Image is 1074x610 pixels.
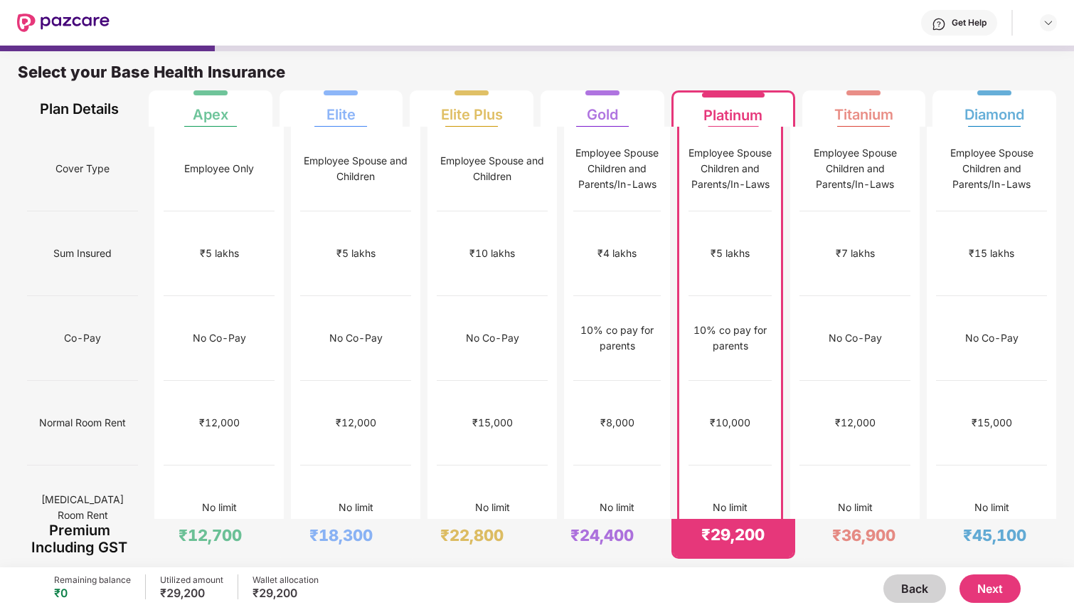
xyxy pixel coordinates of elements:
[965,330,1019,346] div: No Co-Pay
[300,153,411,184] div: Employee Spouse and Children
[713,500,748,515] div: No limit
[883,574,946,603] button: Back
[600,500,634,515] div: No limit
[329,330,383,346] div: No Co-Pay
[27,486,138,529] span: [MEDICAL_DATA] Room Rent
[17,14,110,32] img: New Pazcare Logo
[832,525,895,545] div: ₹36,900
[27,519,132,559] div: Premium Including GST
[252,574,319,586] div: Wallet allocation
[836,246,875,261] div: ₹7 lakhs
[39,409,126,436] span: Normal Room Rent
[936,145,1047,192] div: Employee Spouse Children and Parents/In-Laws
[441,95,503,123] div: Elite Plus
[711,246,750,261] div: ₹5 lakhs
[193,330,246,346] div: No Co-Pay
[829,330,882,346] div: No Co-Pay
[570,525,634,545] div: ₹24,400
[53,240,112,267] span: Sum Insured
[703,95,762,124] div: Platinum
[184,161,254,177] div: Employee Only
[472,415,513,431] div: ₹15,000
[835,415,876,431] div: ₹12,000
[972,415,1012,431] div: ₹15,000
[64,325,101,352] span: Co-Pay
[974,500,1009,515] div: No limit
[710,415,750,431] div: ₹10,000
[701,525,765,545] div: ₹29,200
[466,330,519,346] div: No Co-Pay
[199,415,240,431] div: ₹12,000
[336,246,376,261] div: ₹5 lakhs
[952,17,987,28] div: Get Help
[54,574,131,586] div: Remaining balance
[160,586,223,600] div: ₹29,200
[326,95,356,123] div: Elite
[959,574,1021,603] button: Next
[597,246,637,261] div: ₹4 lakhs
[963,525,1026,545] div: ₹45,100
[193,95,228,123] div: Apex
[309,525,373,545] div: ₹18,300
[55,155,110,182] span: Cover Type
[18,62,1056,90] div: Select your Base Health Insurance
[600,415,634,431] div: ₹8,000
[834,95,893,123] div: Titanium
[179,525,242,545] div: ₹12,700
[336,415,376,431] div: ₹12,000
[437,153,548,184] div: Employee Spouse and Children
[688,322,772,354] div: 10% co pay for parents
[202,500,237,515] div: No limit
[1043,17,1054,28] img: svg+xml;base64,PHN2ZyBpZD0iRHJvcGRvd24tMzJ4MzIiIHhtbG5zPSJodHRwOi8vd3d3LnczLm9yZy8yMDAwL3N2ZyIgd2...
[688,145,772,192] div: Employee Spouse Children and Parents/In-Laws
[587,95,618,123] div: Gold
[27,90,132,127] div: Plan Details
[440,525,504,545] div: ₹22,800
[200,246,239,261] div: ₹5 lakhs
[339,500,373,515] div: No limit
[252,586,319,600] div: ₹29,200
[964,95,1024,123] div: Diamond
[838,500,873,515] div: No limit
[969,246,1014,261] div: ₹15 lakhs
[932,17,946,31] img: svg+xml;base64,PHN2ZyBpZD0iSGVscC0zMngzMiIgeG1sbnM9Imh0dHA6Ly93d3cudzMub3JnLzIwMDAvc3ZnIiB3aWR0aD...
[469,246,515,261] div: ₹10 lakhs
[160,574,223,586] div: Utilized amount
[573,322,661,354] div: 10% co pay for parents
[799,145,910,192] div: Employee Spouse Children and Parents/In-Laws
[573,145,661,192] div: Employee Spouse Children and Parents/In-Laws
[54,586,131,600] div: ₹0
[475,500,510,515] div: No limit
